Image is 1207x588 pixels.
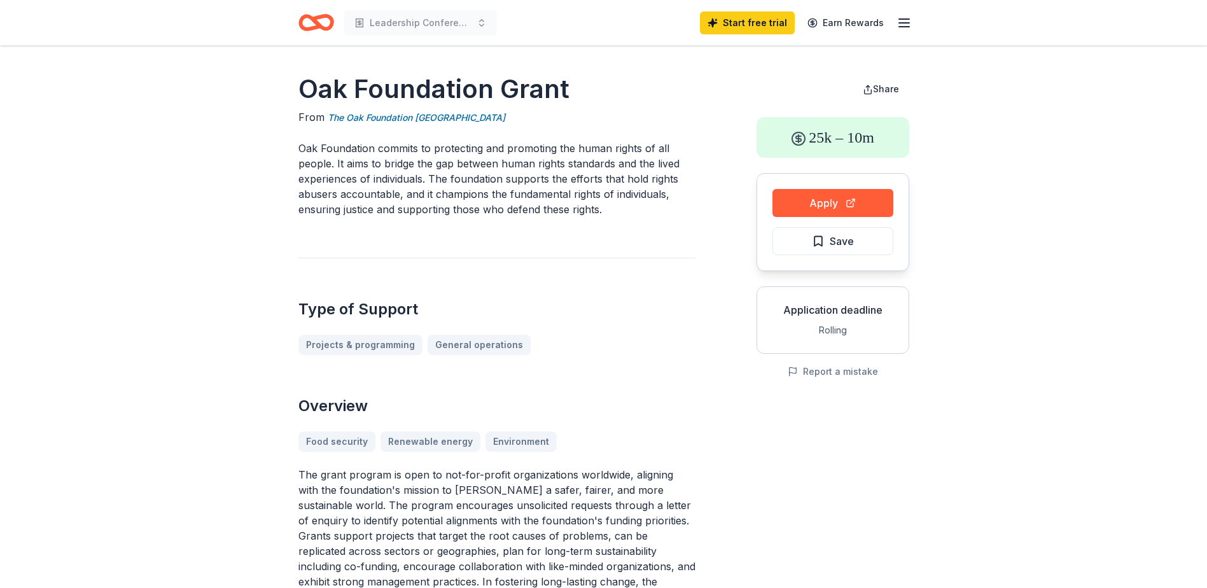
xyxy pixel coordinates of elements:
button: Leadership Conference 2025 [344,10,497,36]
div: Application deadline [767,302,898,318]
a: Projects & programming [298,335,422,355]
div: From [298,109,695,125]
a: Start free trial [700,11,795,34]
h2: Type of Support [298,299,695,319]
div: Rolling [767,323,898,338]
span: Share [873,83,899,94]
button: Share [853,76,909,102]
a: The Oak Foundation [GEOGRAPHIC_DATA] [328,110,505,125]
p: Oak Foundation commits to protecting and promoting the human rights of all people. It aims to bri... [298,141,695,217]
h1: Oak Foundation Grant [298,71,695,107]
a: Home [298,8,334,38]
h2: Overview [298,396,695,416]
span: Leadership Conference 2025 [370,15,471,31]
span: Save [830,233,854,249]
button: Apply [772,189,893,217]
button: Report a mistake [788,364,878,379]
button: Save [772,227,893,255]
a: General operations [428,335,531,355]
div: 25k – 10m [757,117,909,158]
a: Earn Rewards [800,11,891,34]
